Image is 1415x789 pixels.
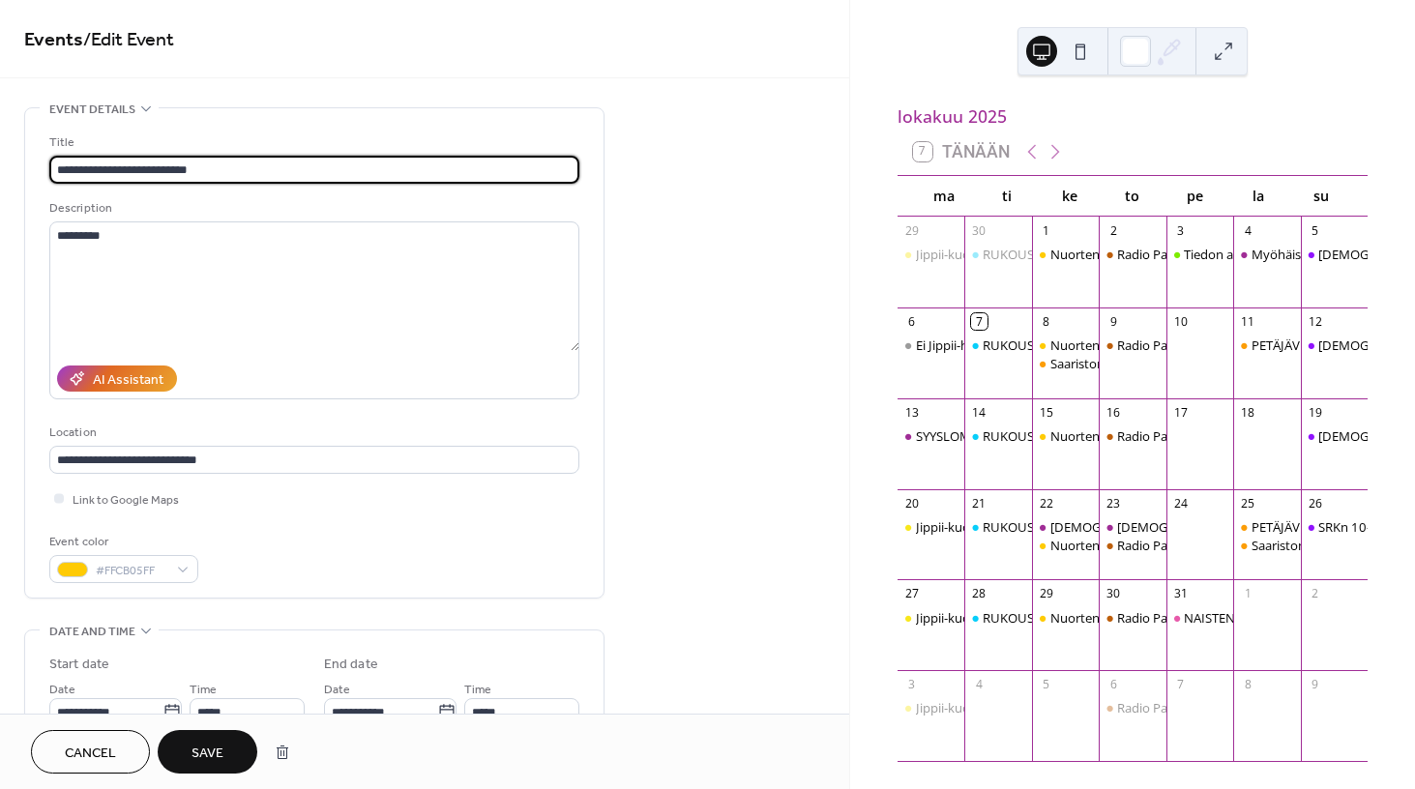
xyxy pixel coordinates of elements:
div: ti [976,176,1039,216]
div: 7 [1172,677,1189,693]
div: 10 [1172,313,1189,330]
div: 7 [971,313,988,330]
button: Save [158,730,257,774]
div: End date [324,655,378,675]
span: Cancel [65,744,116,764]
div: Radio Patmos -> Herätyksen Tuli [1099,609,1165,627]
div: RUKOUSILTA [964,609,1031,627]
div: RUKOUSILTA [983,609,1059,627]
div: [DEMOGRAPHIC_DATA] - Avoimet ovet [1117,518,1341,536]
div: Jippii-kuoroharkat Vapiksella [916,609,1080,627]
div: 28 [971,586,988,602]
div: Jippii-kuoroharkat Vapiksella [898,609,964,627]
div: pe [1164,176,1226,216]
div: Radio Patmos -> Herätyksen Tuli [1099,246,1165,263]
div: 15 [1038,404,1054,421]
span: Date and time [49,622,135,642]
div: Nuortenilta [1050,336,1117,354]
div: 6 [903,313,920,330]
div: Event color [49,532,194,552]
div: Nuortenilta [1032,537,1099,554]
div: 18 [1240,404,1256,421]
div: 20 [903,495,920,511]
div: 4 [971,677,988,693]
div: 6 [1105,677,1122,693]
div: JUMALANPALVELUS [1301,427,1368,445]
div: RUKOUSILTA [983,518,1059,536]
span: #FFCB05FF [96,561,167,581]
div: Radio Patmos -> Herätyksen Tuli [1117,336,1305,354]
div: Nuortenilta [1050,537,1117,554]
div: 22 [1038,495,1054,511]
div: to [1101,176,1164,216]
div: Nuortenilta [1050,427,1117,445]
div: 31 [1172,586,1189,602]
div: PETÄJÄVESI / Lauantai-iltapäivä Jeesukselle [1233,518,1300,536]
div: 8 [1240,677,1256,693]
div: RUKOUSILTA [964,427,1031,445]
div: 29 [903,222,920,239]
div: SRKn 10-VUOTISJUHLAJUMALANPALVELUS [1301,518,1368,536]
div: 21 [971,495,988,511]
div: Location [49,423,575,443]
div: Radio Patmos -> Herätyksen Tuli [1117,609,1305,627]
div: Raamattukoulu - Avoimet ovet [1099,518,1165,536]
div: Start date [49,655,109,675]
div: Nuortenilta [1032,246,1099,263]
div: lokakuu 2025 [898,103,1368,129]
div: 30 [1105,586,1122,602]
div: Nuortenilta [1032,336,1099,354]
div: Radio Patmos -> Herätyksen Tuli [1099,537,1165,554]
div: Radio Patmos -> Herätyksen Tuli [1117,699,1305,716]
div: 5 [1038,677,1054,693]
div: Myöhäisillan rukous [1233,246,1300,263]
span: Time [190,680,217,700]
div: JUMALANPALVELUS [1301,336,1368,354]
div: Jippii-kuoroharkat Vapiksella [916,246,1080,263]
div: Jippii-kuoroharkat Vapiksella [916,699,1080,716]
div: RUKOUSILTA [964,246,1031,263]
div: 25 [1240,495,1256,511]
div: Jippii-kuoroharkat Vapiksella [898,518,964,536]
div: Radio Patmos -> Herätyksen Tuli [1099,427,1165,445]
div: Myöhäisillan rukous [1252,246,1368,263]
div: 11 [1240,313,1256,330]
div: NAISTENILTA [1184,609,1260,627]
div: SYYSLOMA, ei Jippii-harkkoja! [916,427,1082,445]
div: 2 [1307,586,1323,602]
div: 8 [1038,313,1054,330]
div: 27 [903,586,920,602]
div: Tiedon avain -raamattutunnit [1166,246,1233,263]
div: 1 [1038,222,1054,239]
div: 3 [903,677,920,693]
div: JUMALANPALVELUS [1301,246,1368,263]
div: Jippii-kuoroharkat Vapiksella [916,518,1080,536]
div: Jippii-kuoroharkat Vapiksella [898,699,964,716]
div: [DEMOGRAPHIC_DATA] - Avoimet ovet [1050,518,1275,536]
button: AI Assistant [57,365,177,392]
div: 16 [1105,404,1122,421]
div: Radio Patmos -> Herätyksen Tuli [1099,699,1165,716]
div: Ei Jippii-harkkoja! [916,336,1014,354]
div: Ei Jippii-harkkoja! [898,336,964,354]
div: Saariston Risti / Evankeliumin iltapäivä [1233,537,1300,554]
span: Date [324,680,350,700]
div: 19 [1307,404,1323,421]
div: Tiedon avain -raamattutunnit [1184,246,1354,263]
div: Radio Patmos -> Herätyksen Tuli [1117,246,1305,263]
div: 2 [1105,222,1122,239]
div: Saariston Risti / Sanan ja Rukouksen ilta [1050,355,1279,372]
span: Save [192,744,223,764]
div: 13 [903,404,920,421]
div: 9 [1105,313,1122,330]
div: RUKOUSILTA [983,246,1059,263]
div: Radio Patmos -> Herätyksen Tuli [1117,537,1305,554]
div: 5 [1307,222,1323,239]
div: Nuortenilta [1050,609,1117,627]
span: Date [49,680,75,700]
div: ke [1039,176,1102,216]
div: 26 [1307,495,1323,511]
div: 14 [971,404,988,421]
div: Nuortenilta [1032,427,1099,445]
div: NAISTENILTA [1166,609,1233,627]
